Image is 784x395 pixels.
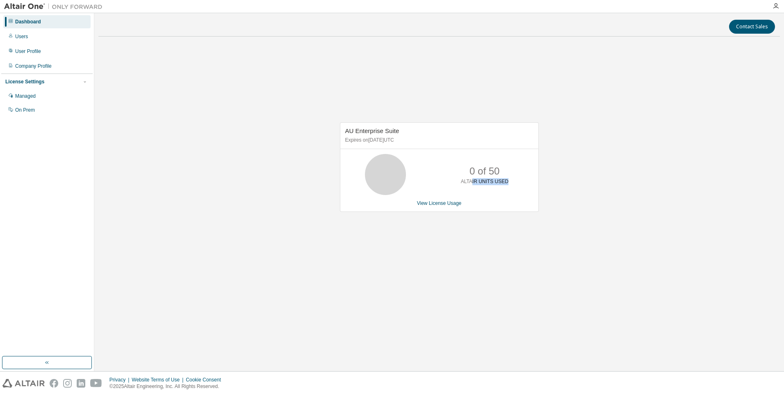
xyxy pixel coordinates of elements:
p: © 2025 Altair Engineering, Inc. All Rights Reserved. [109,383,226,390]
div: Cookie Consent [186,377,226,383]
span: AU Enterprise Suite [345,127,399,134]
img: instagram.svg [63,379,72,388]
div: Managed [15,93,36,99]
img: youtube.svg [90,379,102,388]
p: 0 of 50 [469,164,499,178]
div: License Settings [5,78,44,85]
a: View License Usage [417,200,462,206]
img: altair_logo.svg [2,379,45,388]
div: Dashboard [15,18,41,25]
div: User Profile [15,48,41,55]
div: Users [15,33,28,40]
img: Altair One [4,2,107,11]
img: linkedin.svg [77,379,85,388]
div: On Prem [15,107,35,113]
img: facebook.svg [50,379,58,388]
p: ALTAIR UNITS USED [461,178,508,185]
button: Contact Sales [729,20,775,34]
div: Website Terms of Use [132,377,186,383]
p: Expires on [DATE] UTC [345,137,531,144]
div: Company Profile [15,63,52,69]
div: Privacy [109,377,132,383]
